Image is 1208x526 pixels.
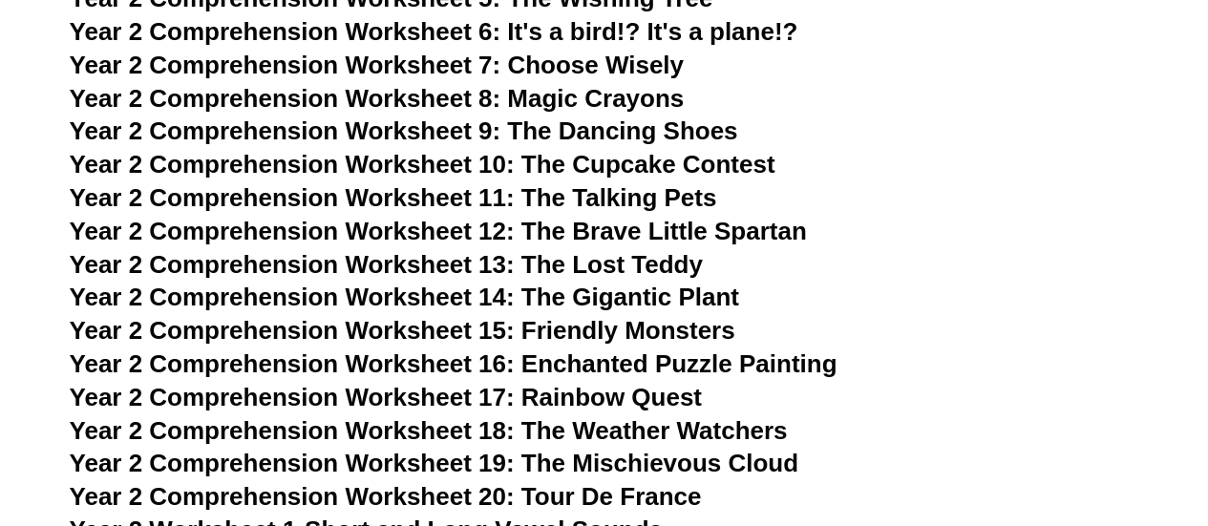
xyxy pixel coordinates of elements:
span: Choose Wisely [507,51,684,79]
a: Year 2 Comprehension Worksheet 18: The Weather Watchers [70,416,788,445]
a: Year 2 Comprehension Worksheet 12: The Brave Little Spartan [70,217,807,245]
a: Year 2 Comprehension Worksheet 16: Enchanted Puzzle Painting [70,349,837,378]
a: Year 2 Comprehension Worksheet 9: The Dancing Shoes [70,116,738,145]
a: Year 2 Comprehension Worksheet 19: The Mischievous Cloud [70,449,798,477]
span: Year 2 Comprehension Worksheet 7: [70,51,501,79]
a: Year 2 Comprehension Worksheet 15: Friendly Monsters [70,316,735,345]
a: Year 2 Comprehension Worksheet 14: The Gigantic Plant [70,283,739,311]
a: Year 2 Comprehension Worksheet 6: It's a bird!? It's a plane!? [70,17,798,46]
a: Year 2 Comprehension Worksheet 10: The Cupcake Contest [70,150,775,179]
iframe: Chat Widget [890,310,1208,526]
a: Year 2 Comprehension Worksheet 8: Magic Crayons [70,84,685,113]
a: Year 2 Comprehension Worksheet 13: The Lost Teddy [70,250,703,279]
a: Year 2 Comprehension Worksheet 11: The Talking Pets [70,183,717,212]
a: Year 2 Comprehension Worksheet 20: Tour De France [70,482,702,511]
a: Year 2 Comprehension Worksheet 7: Choose Wisely [70,51,684,79]
a: Year 2 Comprehension Worksheet 17: Rainbow Quest [70,383,702,411]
